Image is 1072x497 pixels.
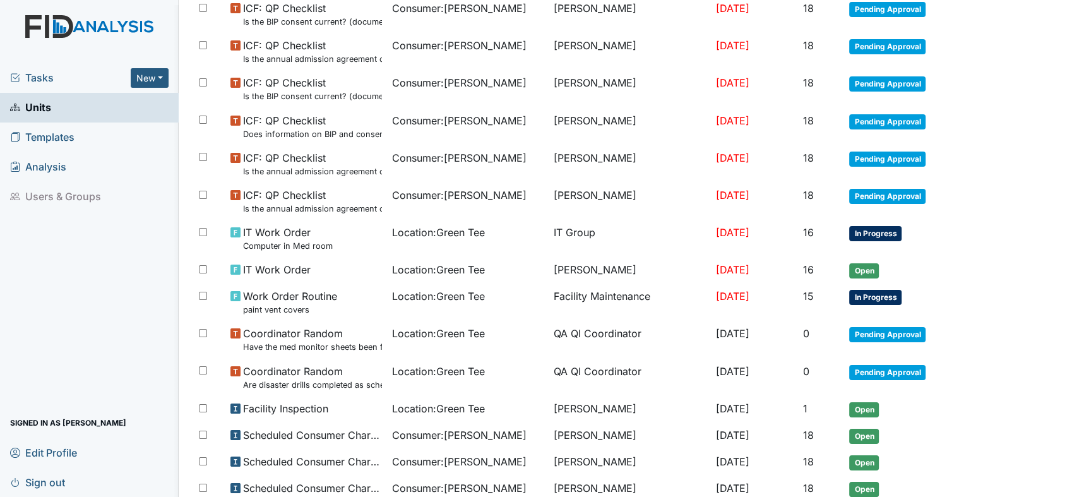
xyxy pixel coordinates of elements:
[549,183,710,220] td: [PERSON_NAME]
[392,481,527,496] span: Consumer : [PERSON_NAME]
[10,98,51,117] span: Units
[392,454,527,469] span: Consumer : [PERSON_NAME]
[715,365,749,378] span: [DATE]
[392,326,485,341] span: Location : Green Tee
[10,413,126,433] span: Signed in as [PERSON_NAME]
[10,443,77,462] span: Edit Profile
[803,455,814,468] span: 18
[715,290,749,302] span: [DATE]
[243,379,382,391] small: Are disaster drills completed as scheduled?
[549,284,710,321] td: Facility Maintenance
[243,75,382,102] span: ICF: QP Checklist Is the BIP consent current? (document the date, BIP number in the comment section)
[392,262,485,277] span: Location : Green Tee
[549,449,710,476] td: [PERSON_NAME]
[392,225,485,240] span: Location : Green Tee
[10,472,65,492] span: Sign out
[803,482,814,494] span: 18
[715,226,749,239] span: [DATE]
[243,90,382,102] small: Is the BIP consent current? (document the date, BIP number in the comment section)
[803,152,814,164] span: 18
[10,70,131,85] a: Tasks
[243,225,333,252] span: IT Work Order Computer in Med room
[392,188,527,203] span: Consumer : [PERSON_NAME]
[243,289,337,316] span: Work Order Routine paint vent covers
[243,304,337,316] small: paint vent covers
[549,422,710,449] td: [PERSON_NAME]
[243,16,382,28] small: Is the BIP consent current? (document the date, BIP number in the comment section)
[715,482,749,494] span: [DATE]
[392,150,527,165] span: Consumer : [PERSON_NAME]
[803,263,814,276] span: 16
[549,321,710,358] td: QA QI Coordinator
[715,327,749,340] span: [DATE]
[715,402,749,415] span: [DATE]
[243,38,382,65] span: ICF: QP Checklist Is the annual admission agreement current? (document the date in the comment se...
[849,402,879,417] span: Open
[715,189,749,201] span: [DATE]
[10,128,74,147] span: Templates
[392,401,485,416] span: Location : Green Tee
[392,289,485,304] span: Location : Green Tee
[803,402,807,415] span: 1
[549,33,710,70] td: [PERSON_NAME]
[243,240,333,252] small: Computer in Med room
[849,290,902,305] span: In Progress
[549,396,710,422] td: [PERSON_NAME]
[549,108,710,145] td: [PERSON_NAME]
[803,189,814,201] span: 18
[392,1,527,16] span: Consumer : [PERSON_NAME]
[849,365,926,380] span: Pending Approval
[549,257,710,284] td: [PERSON_NAME]
[243,113,382,140] span: ICF: QP Checklist Does information on BIP and consent match?
[549,359,710,396] td: QA QI Coordinator
[243,454,382,469] span: Scheduled Consumer Chart Review
[131,68,169,88] button: New
[803,327,809,340] span: 0
[803,226,814,239] span: 16
[803,2,814,15] span: 18
[849,455,879,470] span: Open
[803,290,814,302] span: 15
[243,1,382,28] span: ICF: QP Checklist Is the BIP consent current? (document the date, BIP number in the comment section)
[849,76,926,92] span: Pending Approval
[803,76,814,89] span: 18
[392,113,527,128] span: Consumer : [PERSON_NAME]
[849,226,902,241] span: In Progress
[392,428,527,443] span: Consumer : [PERSON_NAME]
[243,341,382,353] small: Have the med monitor sheets been filled out?
[243,428,382,443] span: Scheduled Consumer Chart Review
[243,188,382,215] span: ICF: QP Checklist Is the annual admission agreement current? (document the date in the comment se...
[849,327,926,342] span: Pending Approval
[243,326,382,353] span: Coordinator Random Have the med monitor sheets been filled out?
[549,220,710,257] td: IT Group
[849,429,879,444] span: Open
[849,114,926,129] span: Pending Approval
[849,152,926,167] span: Pending Approval
[715,263,749,276] span: [DATE]
[243,150,382,177] span: ICF: QP Checklist Is the annual admission agreement current? (document the date in the comment se...
[715,39,749,52] span: [DATE]
[549,145,710,183] td: [PERSON_NAME]
[243,364,382,391] span: Coordinator Random Are disaster drills completed as scheduled?
[715,152,749,164] span: [DATE]
[849,39,926,54] span: Pending Approval
[715,2,749,15] span: [DATE]
[243,128,382,140] small: Does information on BIP and consent match?
[10,157,66,177] span: Analysis
[849,2,926,17] span: Pending Approval
[849,263,879,278] span: Open
[549,70,710,107] td: [PERSON_NAME]
[392,38,527,53] span: Consumer : [PERSON_NAME]
[803,429,814,441] span: 18
[803,114,814,127] span: 18
[715,76,749,89] span: [DATE]
[392,75,527,90] span: Consumer : [PERSON_NAME]
[243,165,382,177] small: Is the annual admission agreement current? (document the date in the comment section)
[392,364,485,379] span: Location : Green Tee
[849,189,926,204] span: Pending Approval
[849,482,879,497] span: Open
[803,39,814,52] span: 18
[803,365,809,378] span: 0
[243,203,382,215] small: Is the annual admission agreement current? (document the date in the comment section)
